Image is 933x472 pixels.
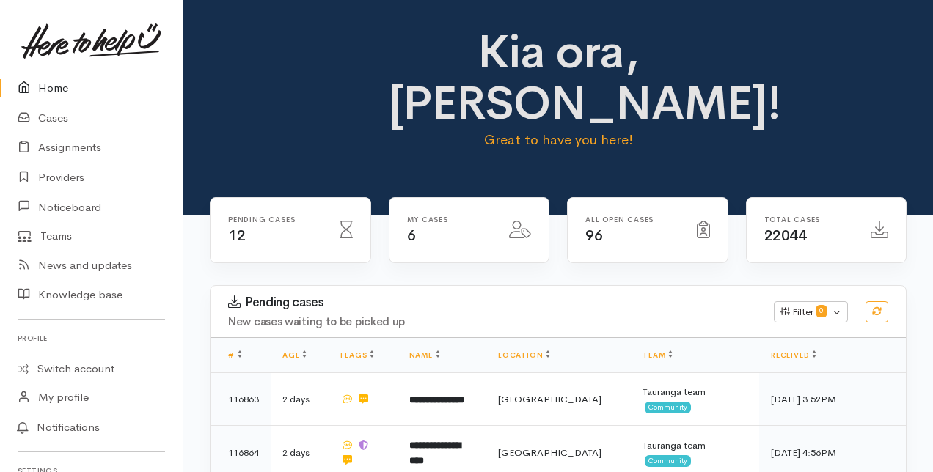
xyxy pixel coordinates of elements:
[389,130,728,150] p: Great to have you here!
[271,373,329,426] td: 2 days
[585,215,679,224] h6: All Open cases
[643,350,673,360] a: Team
[409,350,440,360] a: Name
[228,316,756,328] h4: New cases waiting to be picked up
[771,350,816,360] a: Received
[228,295,756,310] h3: Pending cases
[282,350,307,360] a: Age
[18,328,165,348] h6: Profile
[764,215,854,224] h6: Total cases
[228,350,242,360] a: #
[407,226,416,245] span: 6
[228,226,245,245] span: 12
[498,350,550,360] a: Location
[585,226,602,245] span: 96
[211,373,271,426] td: 116863
[631,373,759,426] td: Tauranga team
[645,402,691,413] span: Community
[498,446,601,459] span: [GEOGRAPHIC_DATA]
[774,301,848,323] button: Filter0
[228,215,322,224] h6: Pending cases
[340,350,374,360] a: Flags
[407,215,492,224] h6: My cases
[816,305,827,317] span: 0
[759,373,906,426] td: [DATE] 3:52PM
[389,26,728,130] h1: Kia ora, [PERSON_NAME]!
[645,455,691,467] span: Community
[498,393,601,405] span: [GEOGRAPHIC_DATA]
[764,226,807,245] span: 22044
